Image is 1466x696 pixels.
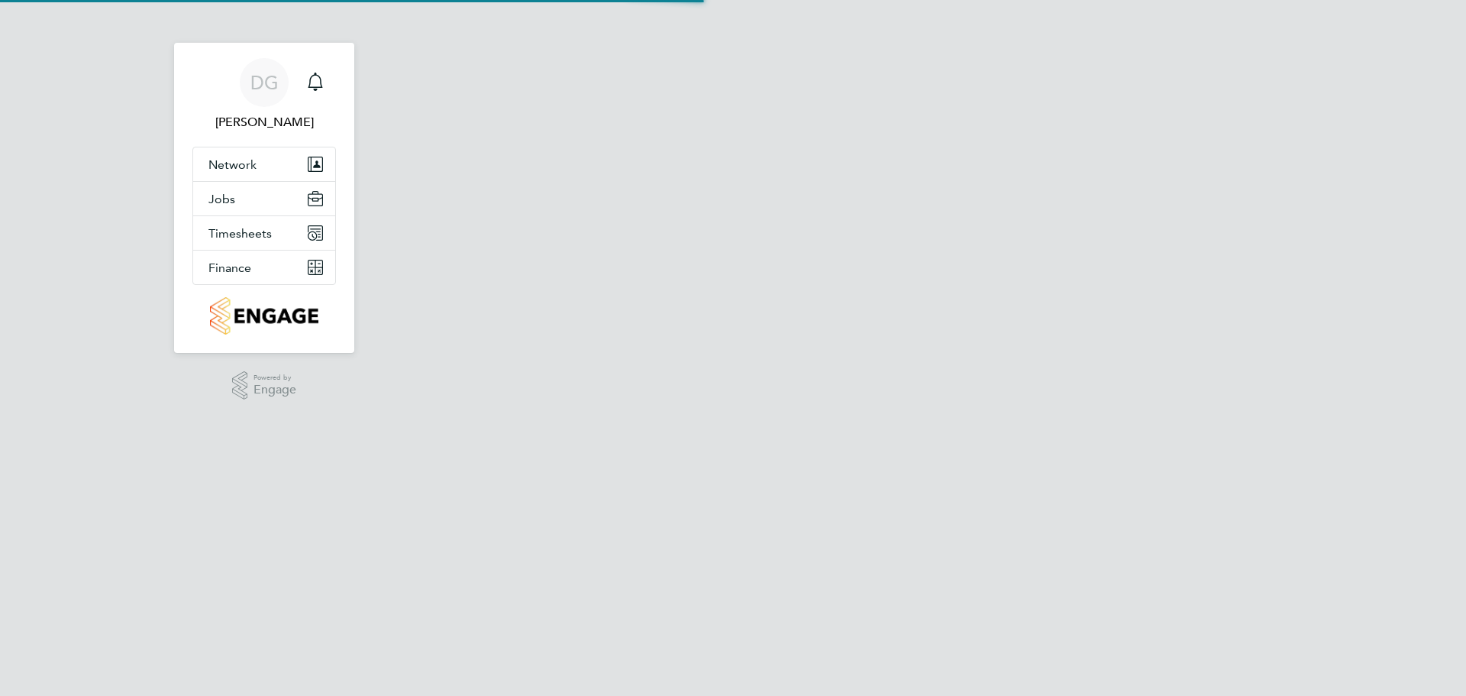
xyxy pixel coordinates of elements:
a: Go to home page [192,297,336,335]
button: Finance [193,251,335,284]
a: DG[PERSON_NAME] [192,58,336,131]
span: Powered by [253,371,296,384]
span: Timesheets [208,226,272,241]
nav: Main navigation [174,43,354,353]
span: Network [208,157,257,172]
button: Timesheets [193,216,335,250]
span: Jobs [208,192,235,206]
img: countryside-properties-logo-retina.png [210,297,318,335]
span: DG [250,73,279,92]
button: Jobs [193,182,335,215]
span: David Green [192,113,336,131]
a: Powered byEngage [232,371,297,400]
span: Engage [253,384,296,397]
button: Network [193,147,335,181]
span: Finance [208,261,251,275]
